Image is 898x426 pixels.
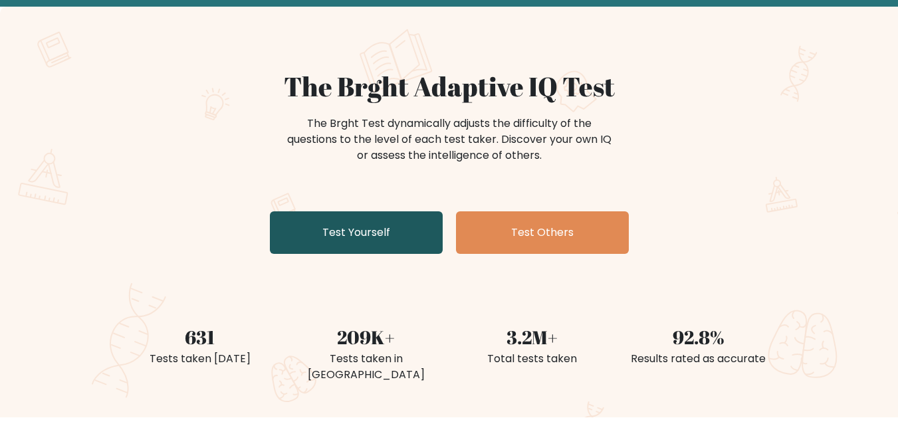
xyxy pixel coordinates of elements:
div: Tests taken in [GEOGRAPHIC_DATA] [291,351,441,383]
div: The Brght Test dynamically adjusts the difficulty of the questions to the level of each test take... [283,116,616,163]
div: Results rated as accurate [623,351,774,367]
div: Total tests taken [457,351,608,367]
a: Test Yourself [270,211,443,254]
div: 92.8% [623,323,774,351]
h1: The Brght Adaptive IQ Test [125,70,774,102]
div: 209K+ [291,323,441,351]
div: Tests taken [DATE] [125,351,275,367]
div: 631 [125,323,275,351]
div: 3.2M+ [457,323,608,351]
a: Test Others [456,211,629,254]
